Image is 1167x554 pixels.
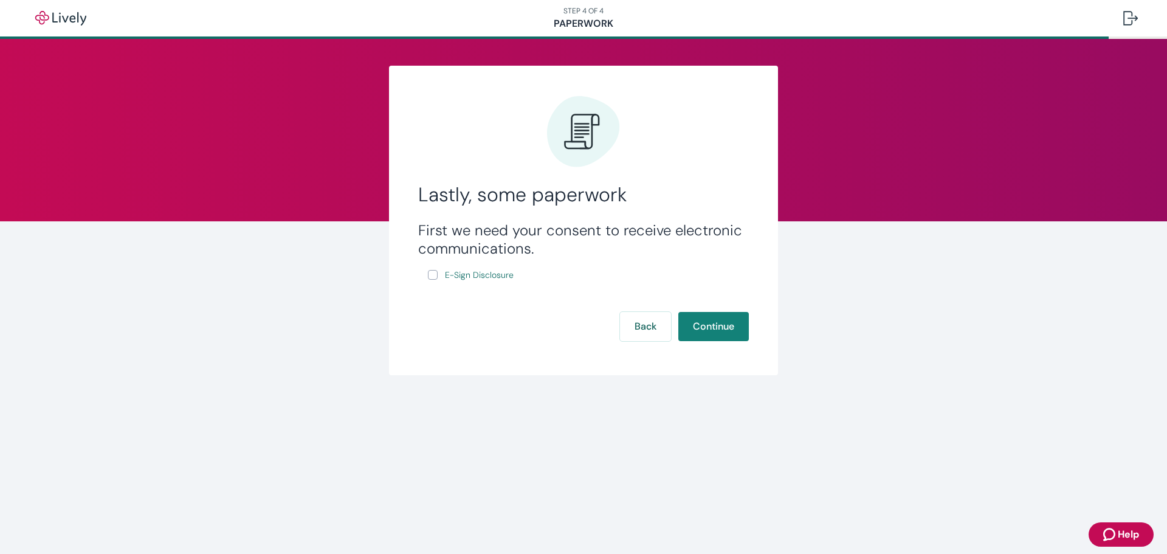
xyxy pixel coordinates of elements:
button: Continue [678,312,749,341]
a: e-sign disclosure document [442,268,516,283]
span: Help [1118,527,1139,542]
h3: First we need your consent to receive electronic communications. [418,221,749,258]
svg: Zendesk support icon [1103,527,1118,542]
h2: Lastly, some paperwork [418,182,749,207]
button: Zendesk support iconHelp [1089,522,1154,547]
button: Back [620,312,671,341]
button: Log out [1114,4,1148,33]
span: E-Sign Disclosure [445,269,514,282]
img: Lively [27,11,95,26]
